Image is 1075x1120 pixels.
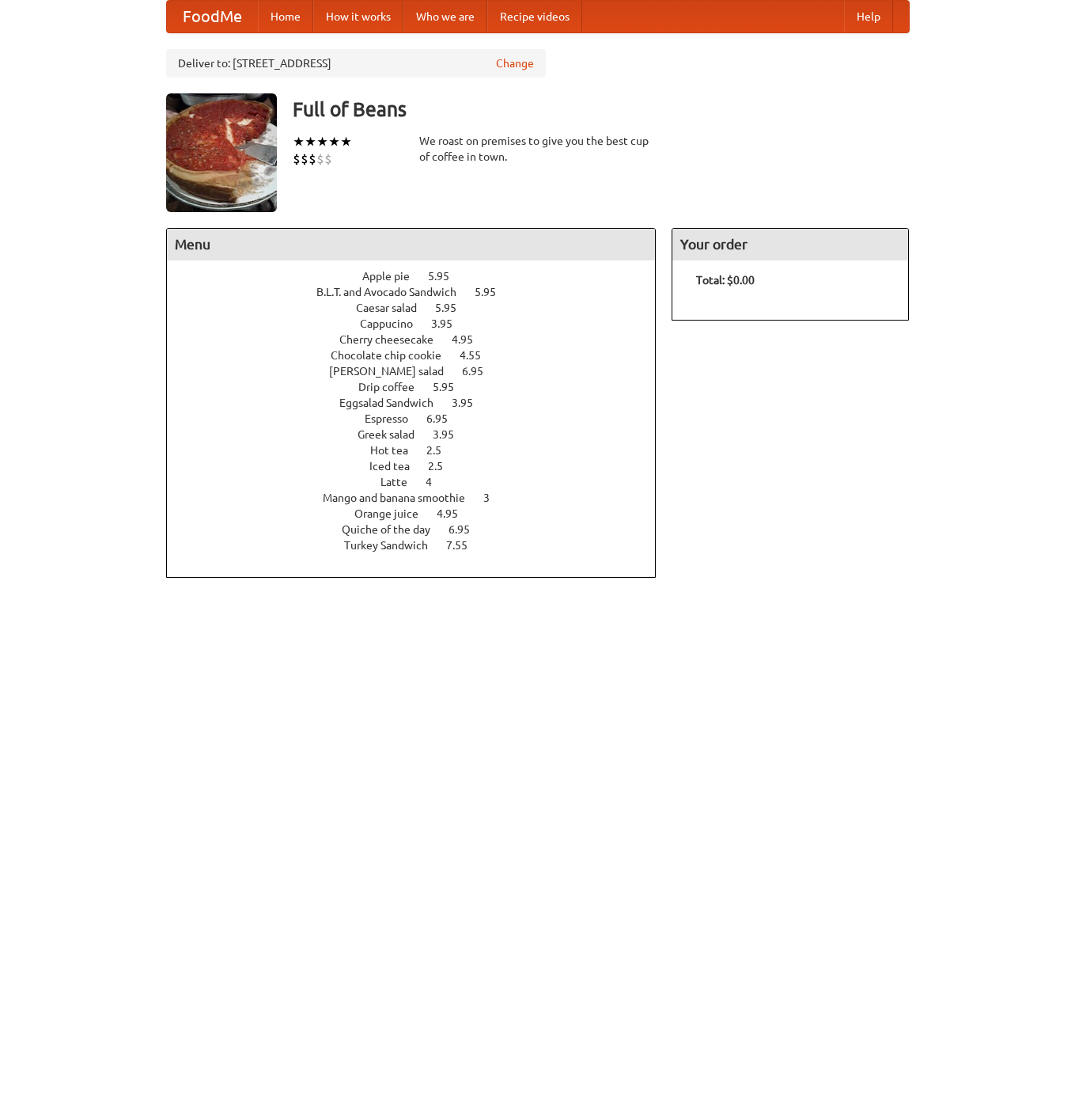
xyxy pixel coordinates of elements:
a: Turkey Sandwich 7.55 [344,539,497,552]
h4: Menu [167,229,656,260]
span: 2.5 [426,444,457,457]
li: $ [316,150,324,168]
a: Cappucino 3.95 [360,317,482,330]
a: Recipe videos [487,1,582,32]
span: Hot tea [370,444,424,457]
span: 3 [483,492,505,504]
span: Caesar salad [356,302,433,314]
span: 6.95 [449,523,486,536]
span: Iced tea [369,460,426,473]
li: ★ [305,133,316,150]
a: Home [258,1,313,32]
span: Drip coffee [358,381,430,393]
a: Change [496,55,534,71]
a: Help [844,1,893,32]
li: $ [293,150,301,168]
span: 6.95 [462,365,499,378]
li: $ [324,150,332,168]
a: Greek salad 3.95 [358,428,483,441]
a: FoodMe [167,1,258,32]
span: 4 [426,476,448,488]
span: 4.55 [460,349,497,362]
img: angular.jpg [166,93,277,212]
span: 2.5 [428,460,459,473]
span: Cappucino [360,317,429,330]
span: Espresso [365,412,424,425]
h3: Full of Beans [293,93,910,125]
div: We roast on premises to give you the best cup of coffee in town. [419,133,657,165]
span: B.L.T. and Avocado Sandwich [316,286,472,298]
a: Who we are [403,1,487,32]
span: Quiche of the day [342,523,446,536]
div: Deliver to: [STREET_ADDRESS] [166,49,546,78]
a: Eggsalad Sandwich 3.95 [339,397,502,409]
span: 3.95 [452,397,489,409]
li: ★ [340,133,352,150]
a: Caesar salad 5.95 [356,302,486,314]
span: 3.95 [433,428,470,441]
span: Turkey Sandwich [344,539,444,552]
li: ★ [328,133,340,150]
span: Greek salad [358,428,430,441]
li: ★ [316,133,328,150]
a: Hot tea 2.5 [370,444,471,457]
a: Mango and banana smoothie 3 [323,492,519,504]
a: Drip coffee 5.95 [358,381,483,393]
li: $ [301,150,308,168]
a: Apple pie 5.95 [362,270,479,283]
span: Chocolate chip cookie [331,349,457,362]
span: 4.95 [437,507,474,520]
span: Eggsalad Sandwich [339,397,449,409]
a: Latte 4 [380,476,461,488]
a: Iced tea 2.5 [369,460,472,473]
span: Latte [380,476,423,488]
a: Quiche of the day 6.95 [342,523,499,536]
span: 6.95 [426,412,464,425]
li: ★ [293,133,305,150]
span: 5.95 [433,381,470,393]
span: 5.95 [435,302,472,314]
span: [PERSON_NAME] salad [329,365,460,378]
span: 4.95 [452,333,489,346]
span: Mango and banana smoothie [323,492,481,504]
a: Chocolate chip cookie 4.55 [331,349,510,362]
b: Total: $0.00 [696,274,755,287]
a: [PERSON_NAME] salad 6.95 [329,365,513,378]
a: B.L.T. and Avocado Sandwich 5.95 [316,286,525,298]
li: $ [308,150,316,168]
a: Espresso 6.95 [365,412,477,425]
h4: Your order [672,229,908,260]
span: 5.95 [475,286,512,298]
span: 3.95 [431,317,468,330]
a: Orange juice 4.95 [354,507,487,520]
span: Orange juice [354,507,434,520]
span: Apple pie [362,270,426,283]
a: How it works [313,1,403,32]
span: 7.55 [446,539,483,552]
span: 5.95 [428,270,465,283]
span: Cherry cheesecake [339,333,449,346]
a: Cherry cheesecake 4.95 [339,333,502,346]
